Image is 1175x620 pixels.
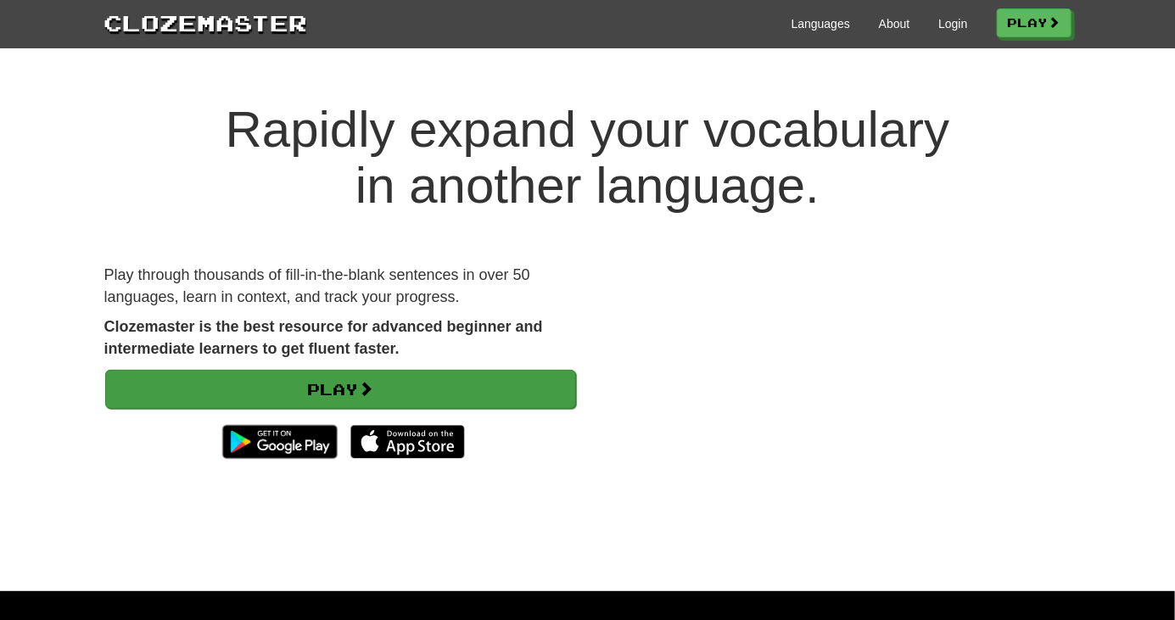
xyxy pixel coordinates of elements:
strong: Clozemaster is the best resource for advanced beginner and intermediate learners to get fluent fa... [104,318,543,357]
a: Play [997,8,1071,37]
img: Get it on Google Play [214,416,345,467]
a: Clozemaster [104,7,308,38]
a: Play [105,370,576,409]
a: Login [938,15,967,32]
a: About [879,15,910,32]
p: Play through thousands of fill-in-the-blank sentences in over 50 languages, learn in context, and... [104,265,575,308]
a: Languages [792,15,850,32]
img: Download_on_the_App_Store_Badge_US-UK_135x40-25178aeef6eb6b83b96f5f2d004eda3bffbb37122de64afbaef7... [350,425,465,459]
